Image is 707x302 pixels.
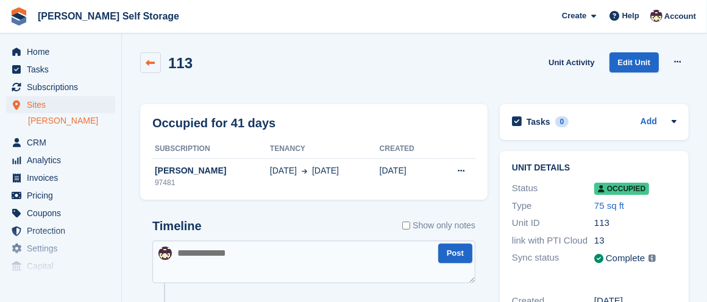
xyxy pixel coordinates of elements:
span: [DATE] [270,164,297,177]
span: Settings [27,240,100,257]
div: Unit ID [512,216,594,230]
a: menu [6,43,115,60]
a: menu [6,258,115,275]
span: Tasks [27,61,100,78]
span: Occupied [594,183,649,195]
span: Subscriptions [27,79,100,96]
span: Capital [27,258,100,275]
div: Type [512,199,594,213]
a: menu [6,61,115,78]
a: menu [6,222,115,239]
div: 113 [594,216,677,230]
a: [PERSON_NAME] Self Storage [33,6,184,26]
h2: Tasks [527,116,550,127]
div: link with PTI Cloud [512,234,594,248]
label: Show only notes [402,219,475,232]
span: Home [27,43,100,60]
span: Analytics [27,152,100,169]
span: Coupons [27,205,100,222]
a: Unit Activity [544,52,599,72]
span: Create [562,10,586,22]
a: Edit Unit [609,52,659,72]
a: Add [641,115,657,129]
div: 0 [555,116,569,127]
span: Invoices [27,169,100,186]
th: Created [380,139,435,159]
button: Post [438,244,472,264]
a: menu [6,79,115,96]
span: Sites [27,96,100,113]
h2: Timeline [152,219,202,233]
img: icon-info-grey-7440780725fd019a000dd9b08b2336e03edf1995a4989e88bcd33f0948082b44.svg [648,255,656,262]
img: Jacob Esser [650,10,663,22]
div: [PERSON_NAME] [152,164,270,177]
a: [PERSON_NAME] [28,115,115,127]
input: Show only notes [402,219,410,232]
th: Tenancy [270,139,380,159]
h2: Unit details [512,163,677,173]
div: 97481 [152,177,270,188]
td: [DATE] [380,158,435,195]
th: Subscription [152,139,270,159]
a: menu [6,205,115,222]
a: menu [6,134,115,151]
span: [DATE] [312,164,339,177]
h2: 113 [168,55,193,71]
img: Jacob Esser [158,247,172,260]
h2: Occupied for 41 days [152,114,275,132]
a: menu [6,240,115,257]
span: Help [622,10,639,22]
div: 13 [594,234,677,248]
span: Pricing [27,187,100,204]
div: Status [512,181,594,195]
span: Protection [27,222,100,239]
a: 75 sq ft [594,200,624,211]
a: menu [6,187,115,204]
div: Sync status [512,251,594,266]
a: menu [6,152,115,169]
a: menu [6,96,115,113]
img: stora-icon-8386f47178a22dfd0bd8f6a31ec36ba5ce8667c1dd55bd0f319d3a0aa187defe.svg [10,7,28,26]
div: Complete [606,251,645,265]
span: Account [664,10,696,23]
a: menu [6,169,115,186]
span: CRM [27,134,100,151]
